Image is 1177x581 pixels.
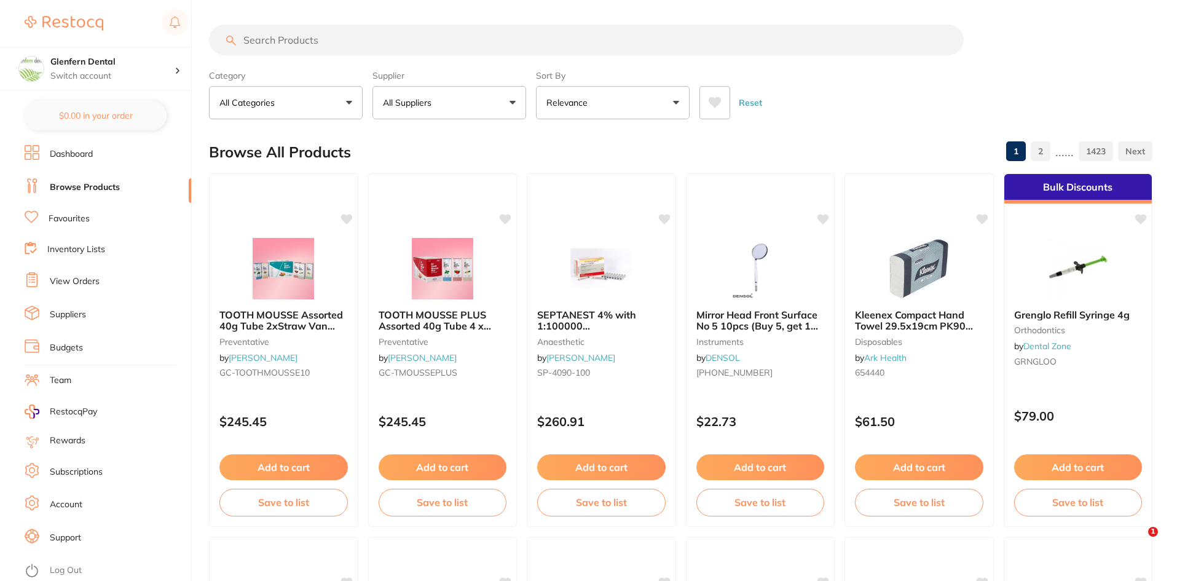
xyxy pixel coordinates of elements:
[1148,527,1158,537] span: 1
[1014,341,1071,352] span: by
[243,238,323,299] img: TOOTH MOUSSE Assorted 40g Tube 2xStraw Van Mint Melon Tfrutti
[1014,356,1057,367] span: GRNGLOO
[403,238,482,299] img: TOOTH MOUSSE PLUS Assorted 40g Tube 4 x Mint & Straw 2 x Van
[372,70,526,81] label: Supplier
[25,405,39,419] img: RestocqPay
[537,309,650,355] span: SEPTANEST 4% with 1:100000 [MEDICAL_DATA] 2.2ml 2xBox 50 GOLD
[209,70,363,81] label: Category
[536,86,690,119] button: Relevance
[219,367,310,378] span: GC-TOOTHMOUSSE10
[1079,139,1113,164] a: 1423
[855,337,983,347] small: disposables
[50,466,103,478] a: Subscriptions
[219,352,297,363] span: by
[379,309,507,332] b: TOOTH MOUSSE PLUS Assorted 40g Tube 4 x Mint & Straw 2 x Van
[219,309,348,332] b: TOOTH MOUSSE Assorted 40g Tube 2xStraw Van Mint Melon Tfrutti
[209,25,964,55] input: Search Products
[50,406,97,418] span: RestocqPay
[1014,409,1143,423] p: $79.00
[383,97,436,109] p: All Suppliers
[706,352,740,363] a: DENSOL
[696,367,773,378] span: [PHONE_NUMBER]
[209,144,351,161] h2: Browse All Products
[1014,325,1143,335] small: Orthodontics
[379,367,457,378] span: GC-TMOUSSEPLUS
[379,414,507,429] p: $245.45
[855,309,983,332] b: Kleenex Compact Hand Towel 29.5x19cm PK90 4440
[50,499,82,511] a: Account
[379,489,507,516] button: Save to list
[19,57,44,81] img: Glenfern Dental
[879,238,959,299] img: Kleenex Compact Hand Towel 29.5x19cm PK90 4440
[47,243,105,256] a: Inventory Lists
[1006,139,1026,164] a: 1
[50,532,81,544] a: Support
[1023,341,1071,352] a: Dental Zone
[219,97,280,109] p: All Categories
[50,56,175,68] h4: Glenfern Dental
[546,352,615,363] a: [PERSON_NAME]
[25,101,167,130] button: $0.00 in your order
[855,309,973,344] span: Kleenex Compact Hand Towel 29.5x19cm PK90 4440
[50,374,71,387] a: Team
[50,564,82,577] a: Log Out
[50,435,85,447] a: Rewards
[388,352,457,363] a: [PERSON_NAME]
[50,342,83,354] a: Budgets
[219,337,348,347] small: preventative
[25,9,103,38] a: Restocq Logo
[546,97,592,109] p: Relevance
[50,181,120,194] a: Browse Products
[219,454,348,480] button: Add to cart
[696,489,825,516] button: Save to list
[50,148,93,160] a: Dashboard
[372,86,526,119] button: All Suppliers
[219,489,348,516] button: Save to list
[561,238,641,299] img: SEPTANEST 4% with 1:100000 adrenalin 2.2ml 2xBox 50 GOLD
[855,352,907,363] span: by
[1014,489,1143,516] button: Save to list
[735,86,766,119] button: Reset
[1038,238,1118,299] img: Grenglo Refill Syringe 4g
[855,414,983,429] p: $61.50
[696,309,818,344] span: Mirror Head Front Surface No 5 10pcs (Buy 5, get 1 free)
[379,352,457,363] span: by
[537,454,666,480] button: Add to cart
[537,489,666,516] button: Save to list
[696,352,740,363] span: by
[219,414,348,429] p: $245.45
[537,352,615,363] span: by
[864,352,907,363] a: Ark Health
[219,309,343,344] span: TOOTH MOUSSE Assorted 40g Tube 2xStraw Van Mint Melon Tfrutti
[379,454,507,480] button: Add to cart
[379,337,507,347] small: preventative
[855,489,983,516] button: Save to list
[696,414,825,429] p: $22.73
[25,16,103,31] img: Restocq Logo
[1123,527,1152,556] iframe: Intercom live chat
[1031,139,1050,164] a: 2
[1014,309,1143,320] b: Grenglo Refill Syringe 4g
[537,414,666,429] p: $260.91
[696,309,825,332] b: Mirror Head Front Surface No 5 10pcs (Buy 5, get 1 free)
[1055,144,1074,159] p: ......
[379,309,491,344] span: TOOTH MOUSSE PLUS Assorted 40g Tube 4 x Mint & Straw 2 x Van
[209,86,363,119] button: All Categories
[50,275,100,288] a: View Orders
[536,70,690,81] label: Sort By
[25,405,97,419] a: RestocqPay
[50,70,175,82] p: Switch account
[696,337,825,347] small: instruments
[720,238,800,299] img: Mirror Head Front Surface No 5 10pcs (Buy 5, get 1 free)
[229,352,297,363] a: [PERSON_NAME]
[25,561,187,581] button: Log Out
[537,309,666,332] b: SEPTANEST 4% with 1:100000 adrenalin 2.2ml 2xBox 50 GOLD
[1004,174,1152,204] div: Bulk Discounts
[1014,309,1130,321] span: Grenglo Refill Syringe 4g
[855,367,884,378] span: 654440
[1014,454,1143,480] button: Add to cart
[50,309,86,321] a: Suppliers
[855,454,983,480] button: Add to cart
[537,367,590,378] span: SP-4090-100
[696,454,825,480] button: Add to cart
